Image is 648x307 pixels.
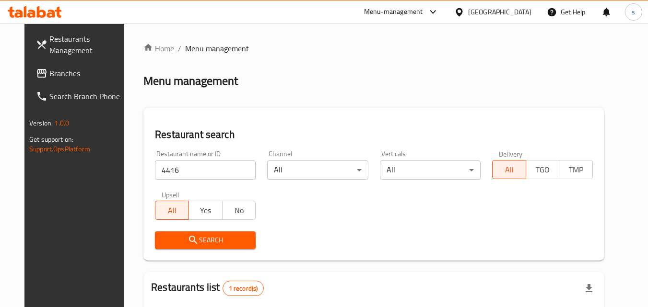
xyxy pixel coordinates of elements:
[364,6,423,18] div: Menu-management
[193,204,219,217] span: Yes
[49,33,125,56] span: Restaurants Management
[222,201,256,220] button: No
[29,117,53,129] span: Version:
[178,43,181,54] li: /
[468,7,531,17] div: [GEOGRAPHIC_DATA]
[563,163,589,177] span: TMP
[155,231,256,249] button: Search
[632,7,635,17] span: s
[267,160,368,180] div: All
[151,280,264,296] h2: Restaurants list
[496,163,522,177] span: All
[559,160,593,179] button: TMP
[499,150,523,157] label: Delivery
[29,133,73,146] span: Get support on:
[29,143,90,155] a: Support.OpsPlatform
[223,284,264,293] span: 1 record(s)
[143,73,238,89] h2: Menu management
[155,160,256,180] input: Search for restaurant name or ID..
[28,62,133,85] a: Branches
[492,160,526,179] button: All
[185,43,249,54] span: Menu management
[530,163,556,177] span: TGO
[577,277,601,300] div: Export file
[163,234,248,246] span: Search
[49,91,125,102] span: Search Branch Phone
[143,43,174,54] a: Home
[155,127,593,142] h2: Restaurant search
[226,204,252,217] span: No
[49,68,125,79] span: Branches
[162,191,179,198] label: Upsell
[54,117,69,129] span: 1.0.0
[28,27,133,62] a: Restaurants Management
[223,281,264,296] div: Total records count
[159,204,185,217] span: All
[155,201,189,220] button: All
[380,160,481,180] div: All
[189,201,223,220] button: Yes
[28,85,133,108] a: Search Branch Phone
[143,43,604,54] nav: breadcrumb
[526,160,560,179] button: TGO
